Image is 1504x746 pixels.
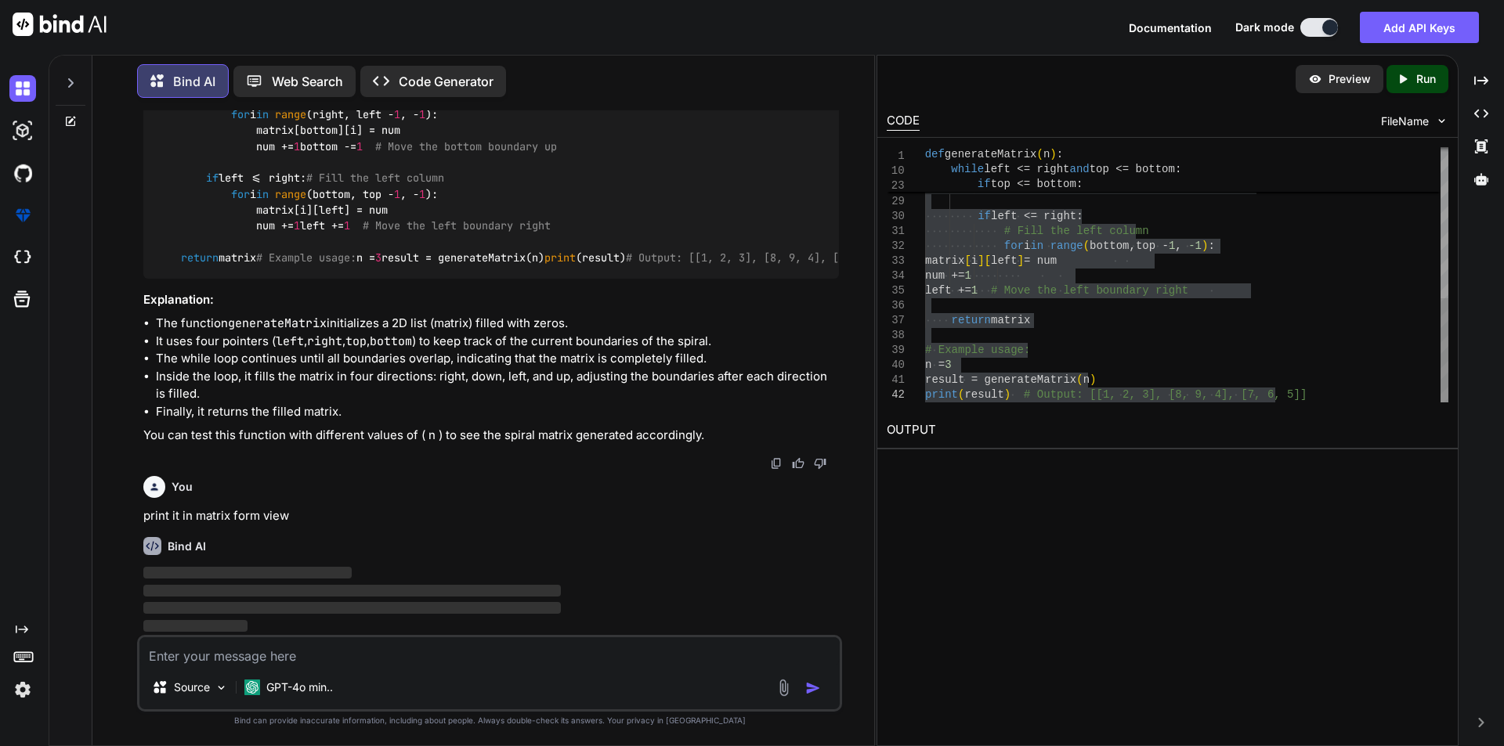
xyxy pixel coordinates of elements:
div: 42 [887,387,905,402]
span: # Move the left boundary right [991,284,1188,297]
p: Preview [1329,71,1371,87]
code: generateMatrix [228,315,327,331]
span: 1 [344,219,350,233]
span: , [1129,240,1135,252]
p: GPT-4o min.. [266,679,333,695]
img: Bind AI [13,13,107,36]
div: 40 [887,358,905,373]
code: right [307,333,342,349]
span: top <= bottom [991,178,1076,190]
button: Add API Keys [1360,12,1479,43]
div: 34 [887,268,905,283]
span: for [231,187,250,201]
span: = num [1024,254,1057,267]
span: ‌ [143,620,248,632]
span: ) [1003,388,1010,401]
span: [ [964,254,971,267]
img: premium [9,202,36,229]
img: settings [9,676,36,703]
div: 36 [887,298,905,313]
div: 29 [887,194,905,209]
span: ‌ [143,602,561,614]
span: bottom -= [925,180,985,193]
li: It uses four pointers ( , , , ) to keep track of the current boundaries of the spiral. [156,333,839,351]
code: left [276,333,304,349]
span: for [1003,240,1023,252]
span: top - [1136,240,1169,252]
span: 1 [294,219,300,233]
span: if [978,178,991,190]
span: ) [1050,148,1056,160]
div: 35 [887,283,905,298]
img: copy [770,457,783,470]
img: githubDark [9,160,36,186]
p: Web Search [272,72,343,91]
h3: Explanation: [143,291,839,309]
span: n = [925,359,945,371]
span: if [206,171,219,186]
li: Inside the loop, it fills the matrix in four directions: right, down, left, and up, adjusting the... [156,368,839,403]
span: ) [1202,240,1208,252]
img: attachment [775,679,793,697]
li: The function initializes a 2D list (matrix) filled with zeros. [156,315,839,333]
span: 1 [419,107,425,121]
p: print it in matrix form view [143,507,839,525]
span: 1 [984,180,990,193]
span: return [181,251,219,265]
span: 10 [887,164,905,178]
span: ‌ [143,567,352,578]
span: [ [984,254,990,267]
h2: OUTPUT [877,412,1458,449]
span: 1 [971,284,977,297]
span: ( [1076,373,1083,386]
img: Pick Models [215,681,228,694]
p: You can test this function with different values of ( n ) to see the spiral matrix generated acco... [143,427,839,445]
div: 39 [887,343,905,358]
div: 32 [887,239,905,254]
span: : [1208,240,1214,252]
span: for [231,107,250,121]
span: # Output: [[1, 2, 3], [8, 9, 4], [7, 6, 5]] [1024,388,1307,401]
p: Bind can provide inaccurate information, including about people. Always double-check its answers.... [137,715,842,726]
span: # Move the left boundary right [363,219,551,233]
span: 1 [356,139,363,153]
span: 3 [945,359,951,371]
span: : [1057,148,1063,160]
p: Code Generator [399,72,493,91]
span: matrix [925,254,964,267]
span: 1 [294,139,300,153]
img: icon [805,680,821,696]
span: # Move the bottom boundary up [1003,180,1195,193]
img: darkChat [9,75,36,102]
span: result = generateMatrix [925,373,1076,386]
code: bottom [370,333,412,349]
span: i [971,254,977,267]
span: 1 [394,187,400,201]
button: Documentation [1129,20,1212,36]
span: print [544,251,576,265]
h6: You [172,479,193,495]
span: range [275,187,306,201]
h6: Bind AI [168,539,206,554]
span: Dark mode [1235,20,1294,35]
img: darkAi-studio [9,117,36,144]
span: range [1050,240,1083,252]
span: : [1175,163,1181,175]
span: ) [1090,373,1096,386]
span: , [1175,240,1181,252]
span: ] [978,254,984,267]
span: and [1069,163,1089,175]
span: # Example usage: [256,251,356,265]
span: left <= right [984,163,1069,175]
span: in [256,107,269,121]
span: 1 [394,107,400,121]
span: def [925,148,945,160]
img: chevron down [1435,114,1448,128]
span: : [1076,178,1083,190]
span: 1 [419,187,425,201]
div: 38 [887,328,905,343]
span: -1 [1188,240,1202,252]
span: i [1024,240,1030,252]
div: 41 [887,373,905,387]
div: 33 [887,254,905,268]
